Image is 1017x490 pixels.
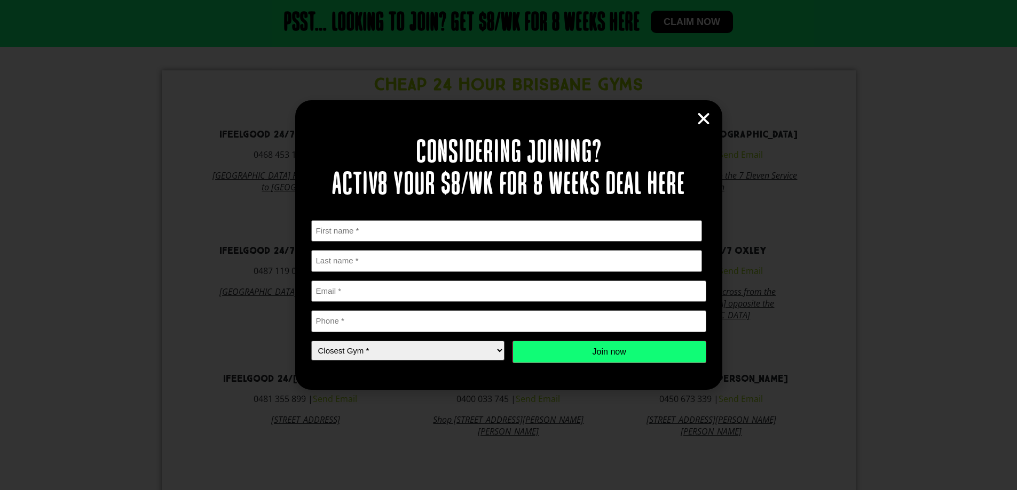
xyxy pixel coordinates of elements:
[696,111,712,127] a: Close
[311,138,706,202] h2: Considering joining? Activ8 your $8/wk for 8 weeks deal here
[311,220,703,242] input: First name *
[311,310,706,332] input: Phone *
[513,341,706,363] input: Join now
[311,280,706,302] input: Email *
[311,250,703,272] input: Last name *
